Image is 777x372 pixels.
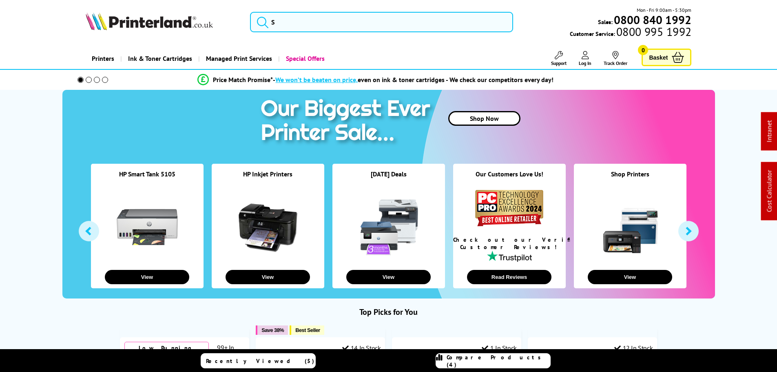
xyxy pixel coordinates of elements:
[453,236,566,251] div: Check out our Verified Customer Reviews!
[614,12,691,27] b: 0800 840 1992
[250,12,513,32] input: S
[579,51,591,66] a: Log In
[273,76,553,84] div: - even on ink & toner cartridges - We check our competitors every day!
[332,170,445,188] div: [DATE] Deals
[615,28,691,36] span: 0800 995 1992
[128,48,192,69] span: Ink & Toner Cartridges
[119,170,175,178] a: HP Smart Tank 5105
[243,170,292,178] a: HP Inkjet Printers
[120,48,198,69] a: Ink & Toner Cartridges
[105,270,189,284] button: View
[198,48,278,69] a: Managed Print Services
[86,12,213,30] img: Printerland Logo
[467,270,551,284] button: Read Reviews
[604,51,627,66] a: Track Order
[66,73,685,87] li: modal_Promise
[637,6,691,14] span: Mon - Fri 9:00am - 5:30pm
[642,49,691,66] a: Basket 0
[447,354,550,368] span: Compare Products (4)
[448,111,520,126] a: Shop Now
[257,90,438,154] img: printer sale
[482,344,517,352] div: 1 In Stock
[86,48,120,69] a: Printers
[342,344,381,352] div: 14 In Stock
[290,325,324,335] button: Best Seller
[649,52,668,63] span: Basket
[614,344,653,352] div: 12 In Stock
[551,60,567,66] span: Support
[275,76,358,84] span: We won’t be beaten on price,
[638,45,648,55] span: 0
[261,327,284,333] span: Save 38%
[278,48,331,69] a: Special Offers
[453,170,566,188] div: Our Customers Love Us!
[436,353,551,368] a: Compare Products (4)
[613,16,691,24] a: 0800 840 1992
[256,325,288,335] button: Save 38%
[570,28,691,38] span: Customer Service:
[579,60,591,66] span: Log In
[86,12,240,32] a: Printerland Logo
[209,343,245,360] div: 99+ In Stock
[588,270,672,284] button: View
[765,120,773,143] a: Intranet
[551,51,567,66] a: Support
[226,270,310,284] button: View
[346,270,431,284] button: View
[206,357,314,365] span: Recently Viewed (5)
[213,76,273,84] span: Price Match Promise*
[574,170,686,188] div: Shop Printers
[598,18,613,26] span: Sales:
[765,170,773,212] a: Cost Calculator
[201,353,316,368] a: Recently Viewed (5)
[295,327,320,333] span: Best Seller
[124,342,209,361] div: Low Running Costs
